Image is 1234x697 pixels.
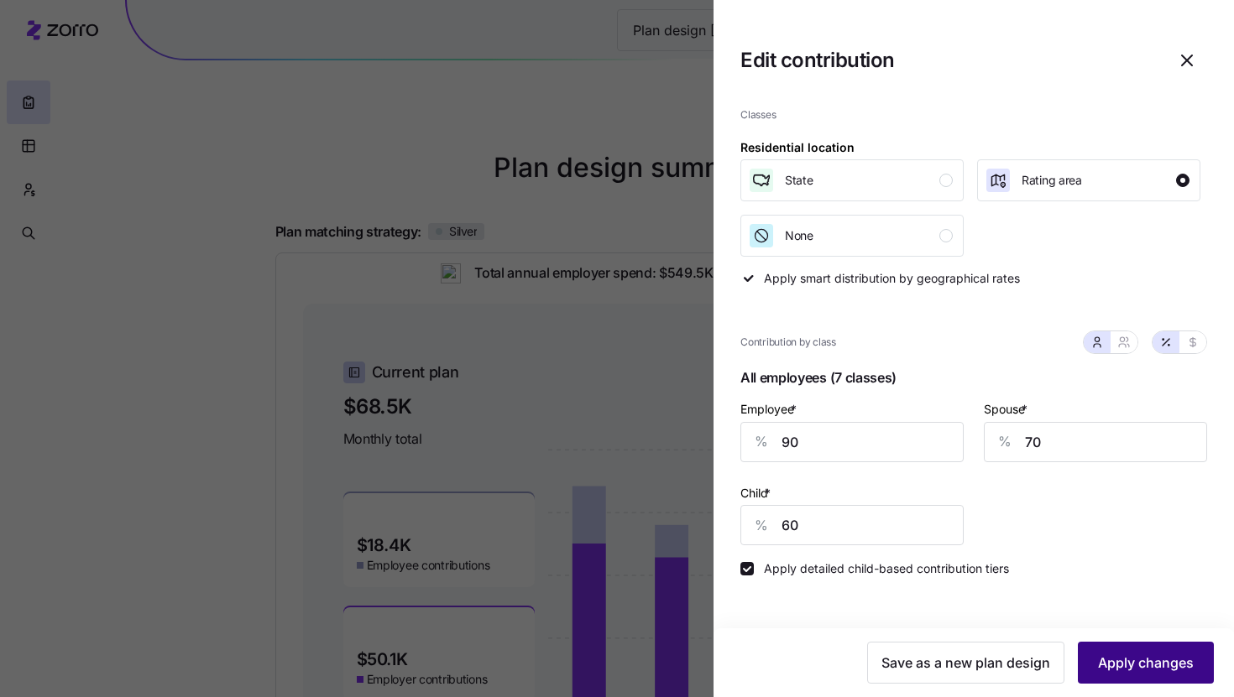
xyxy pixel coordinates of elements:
span: Contribution by class [740,335,836,351]
label: Employee [740,400,800,419]
h1: Edit contribution [740,47,1153,73]
span: All employees (7 classes) [740,364,1207,398]
div: Residential location [740,138,855,157]
span: State [785,172,813,189]
label: Child [740,484,774,502]
div: % [985,423,1025,461]
span: Rating area [1022,172,1082,189]
span: Classes [740,107,1207,123]
span: None [785,227,813,244]
label: Spouse [984,400,1031,419]
span: Apply changes [1098,653,1194,673]
div: % [741,423,782,461]
span: Save as a new plan design [881,653,1050,673]
button: Save as a new plan design [867,642,1064,684]
button: Apply changes [1078,642,1214,684]
label: Apply detailed child-based contribution tiers [754,562,1009,575]
div: % [741,506,782,544]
